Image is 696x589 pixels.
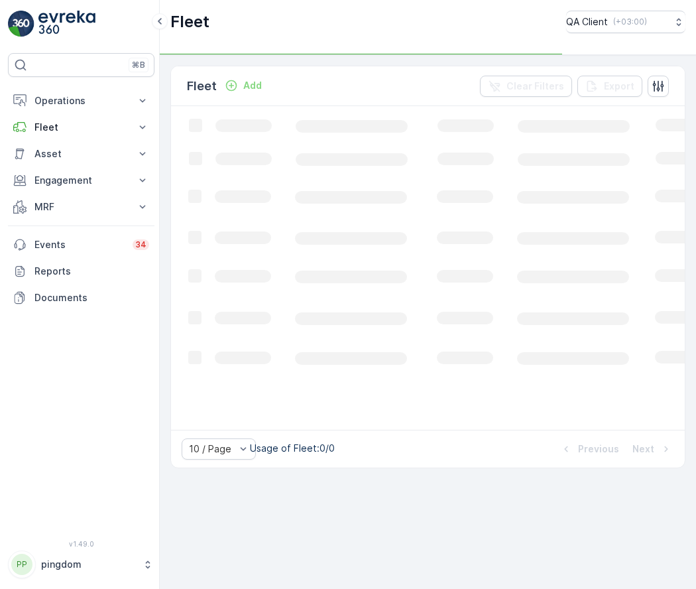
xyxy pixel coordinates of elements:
[250,442,335,455] p: Usage of Fleet : 0/0
[8,285,154,311] a: Documents
[135,239,146,250] p: 34
[11,554,32,575] div: PP
[38,11,95,37] img: logo_light-DOdMpM7g.png
[34,200,128,214] p: MRF
[8,141,154,167] button: Asset
[34,94,128,107] p: Operations
[566,11,685,33] button: QA Client(+03:00)
[219,78,267,94] button: Add
[506,80,564,93] p: Clear Filters
[34,291,149,304] p: Documents
[8,11,34,37] img: logo
[34,265,149,278] p: Reports
[8,231,154,258] a: Events34
[132,60,145,70] p: ⌘B
[558,441,620,457] button: Previous
[578,442,619,456] p: Previous
[34,147,128,161] p: Asset
[41,558,136,571] p: pingdom
[8,167,154,194] button: Engagement
[632,442,654,456] p: Next
[8,551,154,578] button: PPpingdom
[8,540,154,548] span: v 1.49.0
[8,194,154,220] button: MRF
[34,121,128,134] p: Fleet
[577,76,642,97] button: Export
[243,79,262,92] p: Add
[8,114,154,141] button: Fleet
[566,15,608,29] p: QA Client
[8,258,154,285] a: Reports
[34,238,125,251] p: Events
[604,80,634,93] p: Export
[480,76,572,97] button: Clear Filters
[613,17,647,27] p: ( +03:00 )
[8,88,154,114] button: Operations
[170,11,209,33] p: Fleet
[187,77,217,96] p: Fleet
[34,174,128,187] p: Engagement
[631,441,674,457] button: Next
